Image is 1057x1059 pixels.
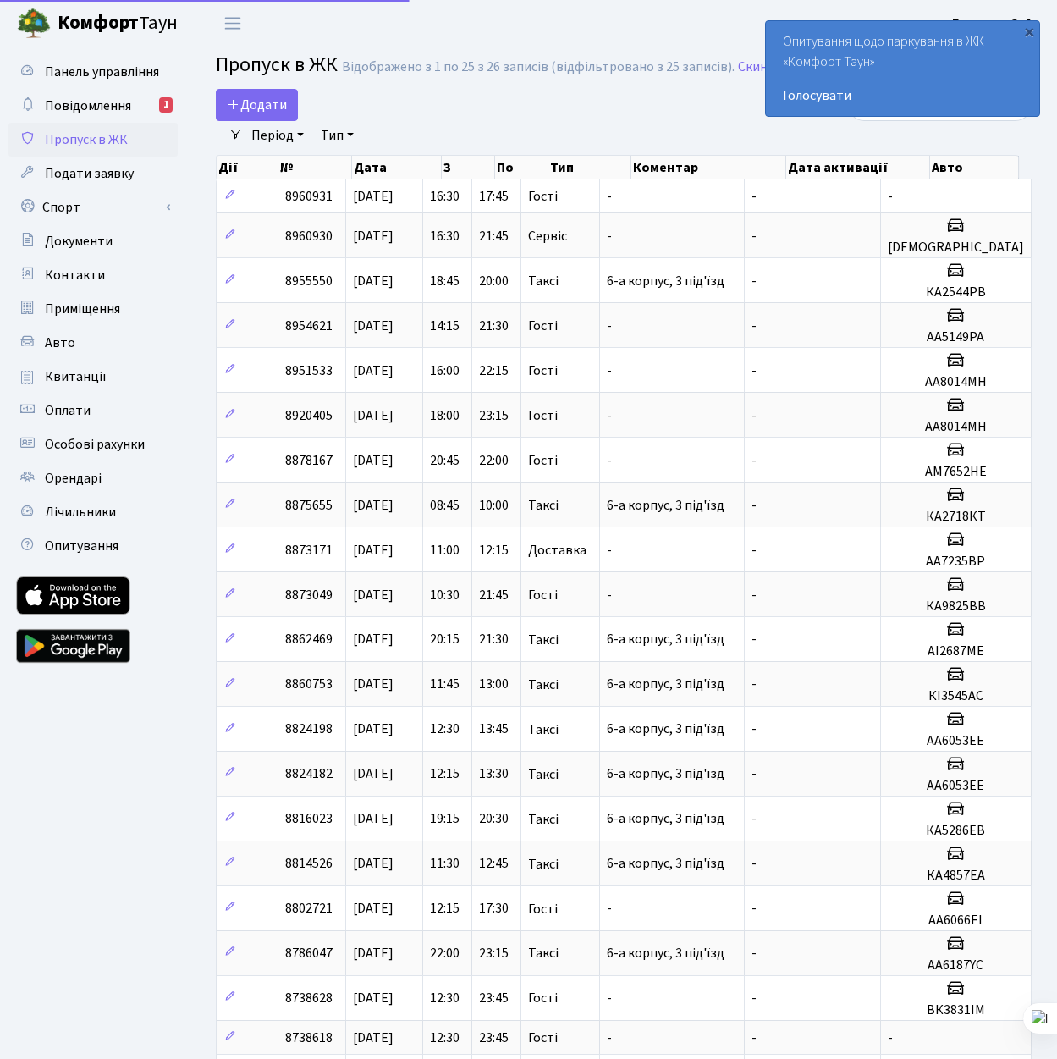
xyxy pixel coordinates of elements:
[888,284,1024,301] h5: КА2544РВ
[45,232,113,251] span: Документи
[353,810,394,829] span: [DATE]
[738,59,789,75] a: Скинути
[285,855,333,874] span: 8814526
[216,50,338,80] span: Пропуск в ЖК
[479,227,509,245] span: 21:45
[952,14,1037,34] a: Голомах С. А.
[607,406,612,425] span: -
[8,190,178,224] a: Спорт
[352,156,442,179] th: Дата
[607,631,724,649] span: 6-а корпус, 3 під'їзд
[159,97,173,113] div: 1
[607,855,724,874] span: 6-а корпус, 3 під'їзд
[430,227,460,245] span: 16:30
[751,989,757,1007] span: -
[631,156,786,179] th: Коментар
[8,529,178,563] a: Опитування
[285,272,333,290] span: 8955550
[430,855,460,874] span: 11:30
[888,464,1024,480] h5: АМ7652НЕ
[285,720,333,739] span: 8824198
[786,156,929,179] th: Дата активації
[285,900,333,918] span: 8802721
[314,121,361,150] a: Тип
[430,676,460,694] span: 11:45
[888,240,1024,256] h5: [DEMOGRAPHIC_DATA]
[888,957,1024,974] h5: АА6187YC
[430,317,460,335] span: 14:15
[45,266,105,284] span: Контакти
[45,164,134,183] span: Подати заявку
[430,451,460,470] span: 20:45
[353,361,394,380] span: [DATE]
[8,394,178,427] a: Оплати
[888,1029,893,1047] span: -
[607,900,612,918] span: -
[751,900,757,918] span: -
[751,227,757,245] span: -
[285,187,333,206] span: 8960931
[285,227,333,245] span: 8960930
[430,720,460,739] span: 12:30
[607,272,724,290] span: 6-а корпус, 3 під'їзд
[888,419,1024,435] h5: АА8014МН
[751,631,757,649] span: -
[479,631,509,649] span: 21:30
[888,329,1024,345] h5: АА5149РА
[8,360,178,394] a: Квитанції
[353,227,394,245] span: [DATE]
[45,130,128,149] span: Пропуск в ЖК
[479,272,509,290] span: 20:00
[285,989,333,1007] span: 8738628
[8,461,178,495] a: Орендарі
[430,361,460,380] span: 16:00
[751,676,757,694] span: -
[8,55,178,89] a: Панель управління
[528,813,559,826] span: Таксі
[888,868,1024,884] h5: КА4857ЕА
[353,676,394,694] span: [DATE]
[888,509,1024,525] h5: КА2718КТ
[45,401,91,420] span: Оплати
[430,944,460,962] span: 22:00
[528,409,558,422] span: Гості
[751,272,757,290] span: -
[607,586,612,604] span: -
[45,503,116,521] span: Лічильники
[216,89,298,121] a: Додати
[751,406,757,425] span: -
[285,765,333,784] span: 8824182
[479,989,509,1007] span: 23:45
[479,451,509,470] span: 22:00
[751,720,757,739] span: -
[528,229,567,243] span: Сервіс
[479,361,509,380] span: 22:15
[528,588,558,602] span: Гості
[528,543,586,557] span: Доставка
[751,317,757,335] span: -
[8,258,178,292] a: Контакти
[45,334,75,352] span: Авто
[607,451,612,470] span: -
[751,765,757,784] span: -
[285,361,333,380] span: 8951533
[353,187,394,206] span: [DATE]
[285,406,333,425] span: 8920405
[8,157,178,190] a: Подати заявку
[766,21,1039,116] div: Опитування щодо паркування в ЖК «Комфорт Таун»
[528,902,558,916] span: Гості
[783,85,1022,106] a: Голосувати
[430,541,460,560] span: 11:00
[607,810,724,829] span: 6-а корпус, 3 під'їзд
[607,361,612,380] span: -
[888,778,1024,794] h5: АА6053ЕЕ
[17,7,51,41] img: logo.png
[353,720,394,739] span: [DATE]
[430,272,460,290] span: 18:45
[212,9,254,37] button: Переключити навігацію
[8,292,178,326] a: Приміщення
[528,274,559,288] span: Таксі
[751,855,757,874] span: -
[8,427,178,461] a: Особові рахунки
[278,156,352,179] th: №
